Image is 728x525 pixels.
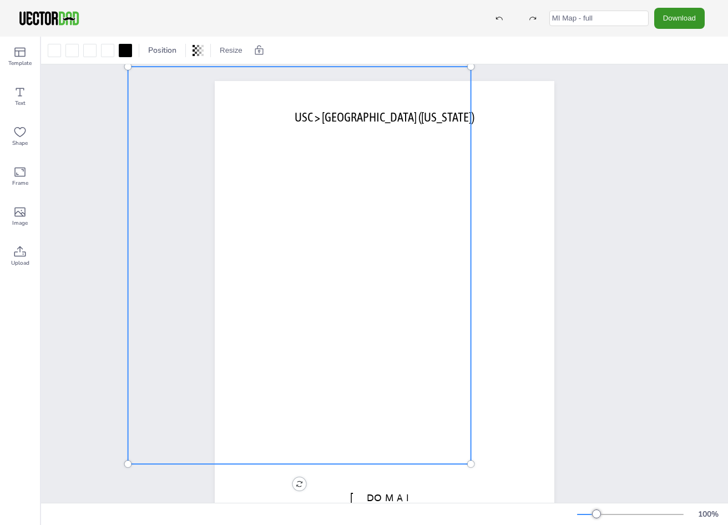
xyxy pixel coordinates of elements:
[654,8,705,28] button: Download
[8,59,32,68] span: Template
[12,139,28,148] span: Shape
[549,11,649,26] input: template name
[18,10,80,27] img: VectorDad-1.png
[695,509,721,519] div: 100 %
[215,42,247,59] button: Resize
[295,110,474,124] span: USC > [GEOGRAPHIC_DATA] ([US_STATE])
[15,99,26,108] span: Text
[146,45,179,55] span: Position
[12,179,28,188] span: Frame
[12,219,28,228] span: Image
[11,259,29,267] span: Upload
